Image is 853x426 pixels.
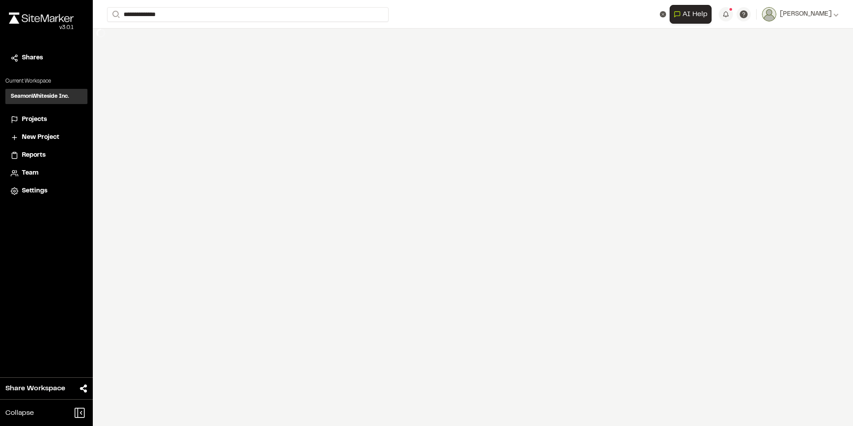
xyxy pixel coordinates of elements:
[9,13,74,24] img: rebrand.png
[107,7,123,22] button: Search
[5,77,87,85] p: Current Workspace
[22,186,47,196] span: Settings
[670,5,712,24] button: Open AI Assistant
[11,133,82,142] a: New Project
[22,150,46,160] span: Reports
[22,53,43,63] span: Shares
[9,24,74,32] div: Oh geez...please don't...
[780,9,832,19] span: [PERSON_NAME]
[660,11,666,17] button: Clear text
[762,7,839,21] button: [PERSON_NAME]
[11,150,82,160] a: Reports
[22,133,59,142] span: New Project
[11,186,82,196] a: Settings
[670,5,715,24] div: Open AI Assistant
[683,9,708,20] span: AI Help
[11,115,82,125] a: Projects
[22,115,47,125] span: Projects
[11,92,69,100] h3: SeamonWhiteside Inc.
[5,408,34,418] span: Collapse
[762,7,776,21] img: User
[11,168,82,178] a: Team
[11,53,82,63] a: Shares
[22,168,38,178] span: Team
[5,383,65,394] span: Share Workspace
